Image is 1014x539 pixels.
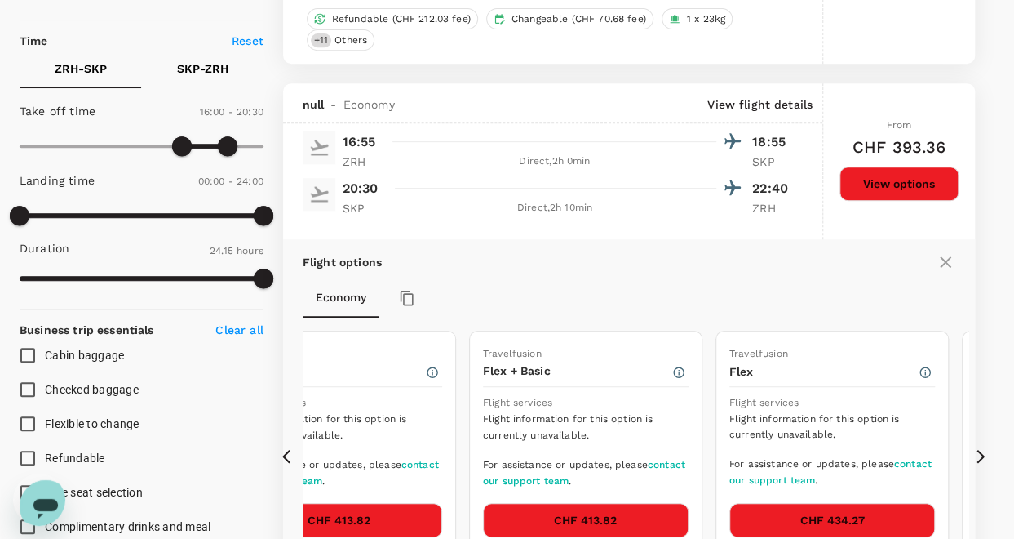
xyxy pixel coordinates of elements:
[20,240,69,256] p: Duration
[307,8,478,29] div: Refundable (CHF 212.03 fee)
[45,417,139,430] span: Flexible to change
[707,96,813,113] p: View flight details
[343,154,383,170] p: ZRH
[237,363,425,379] p: Basic + Flex
[343,96,395,113] span: Economy
[729,412,935,444] span: Flight information for this option is currently unavailable.
[680,12,732,26] span: 1 x 23kg
[852,134,946,160] h6: CHF 393.36
[177,60,228,77] p: SKP - ZRH
[45,520,210,533] span: Complimentary drinks and meal
[483,363,671,379] p: Flex + Basic
[729,363,918,380] p: Flex
[483,348,542,359] span: Travelfusion
[311,33,331,47] span: + 11
[210,245,263,256] span: 24.15 hours
[324,96,343,113] span: -
[483,412,689,444] span: Flight information for this option is currently unavailable.
[20,172,95,189] p: Landing time
[483,457,689,490] span: For assistance or updates, please .
[887,119,912,131] span: From
[13,474,65,526] iframe: Button to launch messaging window, conversation in progress
[303,254,382,270] p: Flight options
[303,131,335,164] img: CS
[752,154,793,170] p: SKP
[729,397,799,408] span: Flight services
[45,383,139,396] span: Checked baggage
[303,278,379,318] button: Economy
[237,503,442,537] button: CHF 413.82
[505,12,653,26] span: Changeable (CHF 70.68 fee)
[729,348,788,359] span: Travelfusion
[307,29,374,51] div: +11Others
[20,33,48,49] p: Time
[237,457,442,490] span: For assistance or updates, please .
[752,179,793,198] p: 22:40
[55,60,107,77] p: ZRH - SKP
[729,503,935,537] button: CHF 434.27
[752,132,793,152] p: 18:55
[839,167,959,201] button: View options
[328,33,374,47] span: Others
[483,397,552,408] span: Flight services
[232,33,263,49] p: Reset
[486,8,653,29] div: Changeable (CHF 70.68 fee)
[237,412,442,444] span: Flight information for this option is currently unavailable.
[20,103,95,119] p: Take off time
[343,179,379,198] p: 20:30
[343,200,383,216] p: SKP
[215,322,263,338] p: Clear all
[752,200,793,216] p: ZRH
[662,8,733,29] div: 1 x 23kg
[325,12,477,26] span: Refundable (CHF 212.03 fee)
[393,154,716,170] div: Direct , 2h 0min
[45,452,105,465] span: Refundable
[7,7,59,59] button: Open messaging window
[198,176,263,187] span: 00:00 - 24:00
[45,349,124,362] span: Cabin baggage
[393,200,716,216] div: Direct , 2h 10min
[343,132,376,152] p: 16:55
[45,486,143,499] span: Free seat selection
[303,178,335,211] img: CS
[303,96,325,113] span: null
[20,323,154,336] strong: Business trip essentials
[483,503,689,537] button: CHF 413.82
[200,106,263,118] span: 16:00 - 20:30
[729,457,935,489] span: For assistance or updates, please .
